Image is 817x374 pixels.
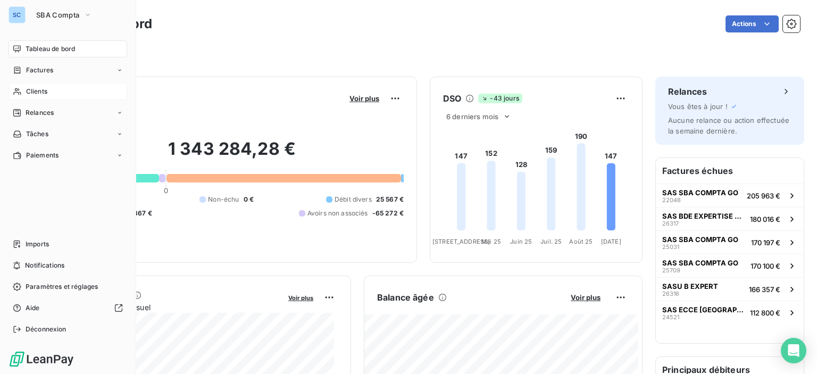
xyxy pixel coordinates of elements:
span: Paiements [26,151,59,160]
span: Relances [26,108,54,118]
span: Déconnexion [26,325,66,334]
img: Logo LeanPay [9,351,74,368]
span: SBA Compta [36,11,79,19]
span: 25031 [662,244,679,250]
span: Clients [26,87,47,96]
span: 112 800 € [750,309,780,317]
span: 6 derniers mois [446,112,498,121]
span: 22048 [662,197,681,203]
span: Paramètres et réglages [26,282,98,292]
span: 0 € [244,195,254,204]
button: Voir plus [285,293,316,302]
span: 25709 [662,267,680,273]
span: SAS SBA COMPTA GO [662,188,738,197]
span: SAS ECCE [GEOGRAPHIC_DATA] [662,305,746,314]
span: 24521 [662,314,679,320]
span: Vous êtes à jour ! [668,102,728,111]
span: Débit divers [335,195,372,204]
div: Open Intercom Messenger [781,338,806,363]
tspan: Juin 25 [510,238,532,245]
span: Imports [26,239,49,249]
button: Actions [726,15,779,32]
a: Aide [9,300,127,317]
span: Notifications [25,261,64,270]
span: Voir plus [288,294,313,302]
span: 26316 [662,290,679,297]
h6: DSO [443,92,461,105]
tspan: Août 25 [569,238,593,245]
span: Avoirs non associés [307,209,368,218]
span: 25 567 € [376,195,404,204]
span: 180 016 € [750,215,780,223]
span: Non-échu [208,195,239,204]
tspan: Mai 25 [481,238,501,245]
h2: 1 343 284,28 € [60,138,404,170]
span: Chiffre d'affaires mensuel [60,302,281,313]
tspan: [DATE] [601,238,621,245]
span: Tableau de bord [26,44,75,54]
span: Voir plus [349,94,379,103]
span: 205 963 € [747,192,780,200]
tspan: [STREET_ADDRESS] [432,238,490,245]
h6: Factures échues [656,158,804,184]
span: Aide [26,303,40,313]
button: SAS BDE EXPERTISE CONSEILS26317180 016 € [656,207,804,230]
button: SAS SBA COMPTA GO25031170 197 € [656,230,804,254]
button: Voir plus [568,293,604,302]
span: SAS SBA COMPTA GO [662,259,738,267]
div: SC [9,6,26,23]
span: 170 197 € [751,238,780,247]
span: SASU B EXPERT [662,282,718,290]
span: Factures [26,65,53,75]
span: Voir plus [571,293,601,302]
span: SAS BDE EXPERTISE CONSEILS [662,212,746,220]
button: SAS SBA COMPTA GO22048205 963 € [656,184,804,207]
h6: Balance âgée [377,291,434,304]
span: 0 [164,186,168,195]
span: 166 357 € [749,285,780,294]
span: -43 jours [478,94,522,103]
span: 170 100 € [751,262,780,270]
tspan: Juil. 25 [540,238,562,245]
button: Voir plus [346,94,382,103]
button: SAS ECCE [GEOGRAPHIC_DATA]24521112 800 € [656,301,804,324]
button: SASU B EXPERT26316166 357 € [656,277,804,301]
span: -65 272 € [372,209,404,218]
span: Tâches [26,129,48,139]
h6: Relances [668,85,707,98]
span: Aucune relance ou action effectuée la semaine dernière. [668,116,789,135]
span: SAS SBA COMPTA GO [662,235,738,244]
button: SAS SBA COMPTA GO25709170 100 € [656,254,804,277]
span: 26317 [662,220,679,227]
